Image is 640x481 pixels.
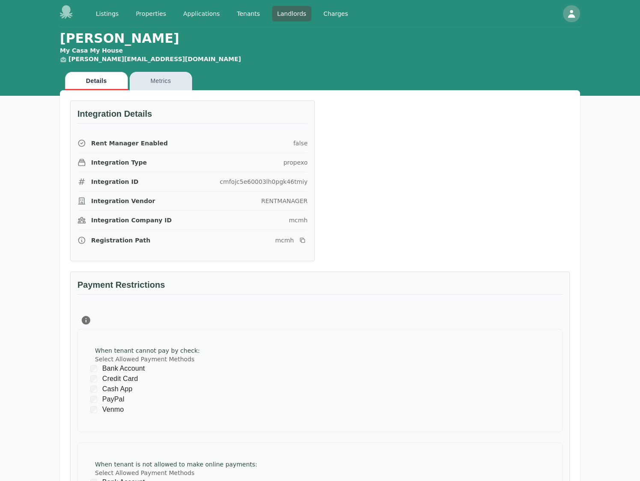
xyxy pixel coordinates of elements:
button: Details [65,72,128,90]
label: Select Allowed Payment Methods [95,469,257,477]
span: Bank Account [102,363,145,374]
span: Rent Manager Enabled [91,139,168,148]
div: false [293,139,308,148]
h3: Integration Details [77,108,308,124]
div: mcmh [275,236,294,245]
input: Bank Account [90,365,97,372]
button: Metrics [130,72,192,90]
a: [PERSON_NAME][EMAIL_ADDRESS][DOMAIN_NAME] [68,56,241,62]
span: Integration Vendor [91,197,155,205]
a: Properties [130,6,171,21]
div: My Casa My House [60,46,248,55]
input: Cash App [90,386,97,392]
span: Cash App [102,384,133,394]
span: Credit Card [102,374,138,384]
span: Integration ID [91,177,139,186]
label: Select Allowed Payment Methods [95,355,200,363]
input: Venmo [90,406,97,413]
input: Credit Card [90,375,97,382]
span: Registration Path [91,236,150,245]
span: PayPal [102,394,124,404]
span: Venmo [102,404,124,415]
a: Charges [318,6,353,21]
input: PayPal [90,396,97,403]
a: Listings [91,6,124,21]
span: Integration Type [91,158,147,167]
div: mcmh [289,216,308,224]
div: When tenant is not allowed to make online payments : [95,460,257,469]
a: Landlords [272,6,311,21]
h3: Payment Restrictions [77,279,563,295]
h1: [PERSON_NAME] [60,31,248,63]
span: Integration Company ID [91,216,172,224]
div: cmfojc5e60003lh0pgk46tmiy [220,177,308,186]
div: RENTMANAGER [261,197,308,205]
a: Tenants [232,6,265,21]
div: propexo [283,158,308,167]
a: Applications [178,6,225,21]
button: Copy registration link [297,235,308,245]
div: When tenant cannot pay by check : [95,346,200,355]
